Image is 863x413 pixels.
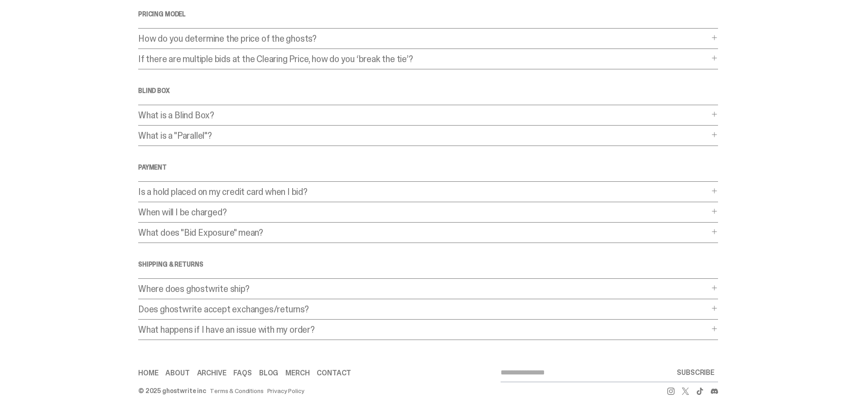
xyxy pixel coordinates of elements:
div: © 2025 ghostwrite inc [138,388,206,394]
p: When will I be charged? [138,208,709,217]
a: Merch [285,369,309,377]
a: About [165,369,189,377]
p: What is a Blind Box? [138,111,709,120]
a: Archive [197,369,227,377]
button: SUBSCRIBE [673,364,718,382]
p: Is a hold placed on my credit card when I bid? [138,187,709,196]
a: Terms & Conditions [210,388,263,394]
a: Blog [259,369,278,377]
p: How do you determine the price of the ghosts? [138,34,709,43]
h4: Blind Box [138,87,718,94]
p: If there are multiple bids at the Clearing Price, how do you ‘break the tie’? [138,54,709,63]
p: Where does ghostwrite ship? [138,284,709,293]
a: Home [138,369,158,377]
h4: Pricing Model [138,11,718,17]
h4: SHIPPING & RETURNS [138,261,718,267]
p: What is a "Parallel"? [138,131,709,140]
a: Contact [317,369,351,377]
a: Privacy Policy [267,388,304,394]
p: What does "Bid Exposure" mean? [138,228,709,237]
p: What happens if I have an issue with my order? [138,325,709,334]
h4: Payment [138,164,718,170]
p: Does ghostwrite accept exchanges/returns? [138,305,709,314]
a: FAQs [233,369,251,377]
